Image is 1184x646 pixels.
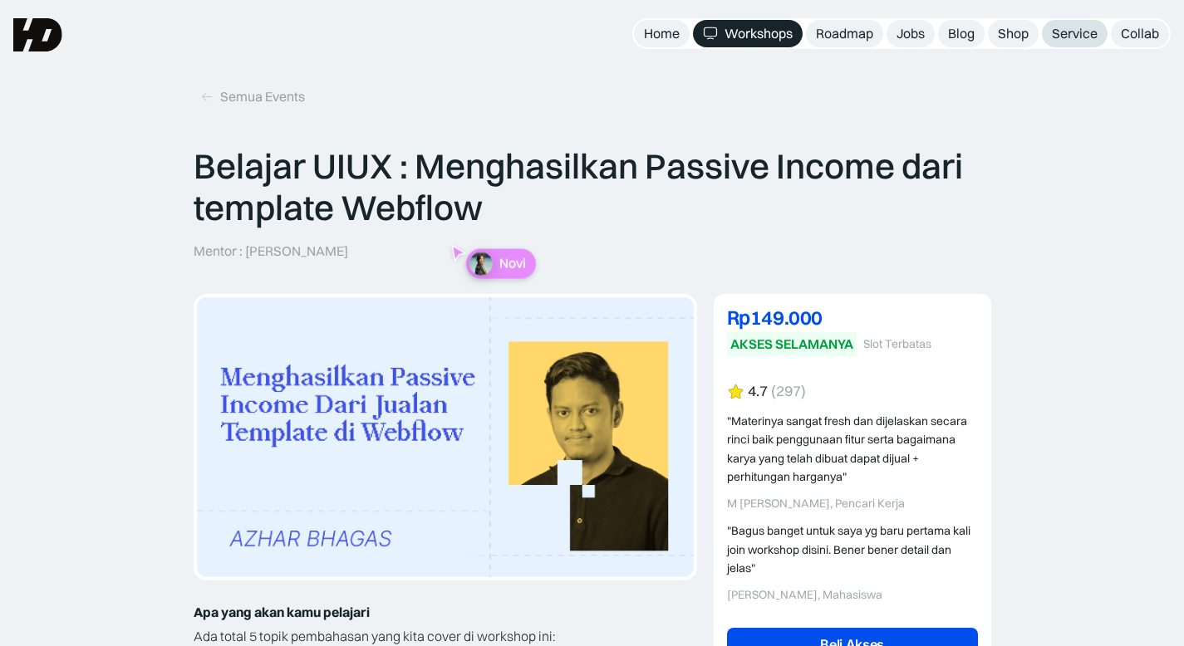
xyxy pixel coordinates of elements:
div: M [PERSON_NAME], Pencari Kerja [727,497,978,511]
div: (297) [771,383,806,400]
a: Service [1042,20,1108,47]
a: Collab [1111,20,1169,47]
a: Semua Events [194,83,312,110]
p: Novi [499,256,525,272]
div: Collab [1121,25,1159,42]
div: [PERSON_NAME], Mahasiswa [727,588,978,602]
div: Semua Events [220,88,305,105]
div: Home [644,25,680,42]
p: Belajar UIUX : Menghasilkan Passive Income dari template Webflow [194,145,991,229]
div: Rp149.000 [727,307,978,327]
a: Blog [938,20,985,47]
div: Shop [998,25,1029,42]
a: Roadmap [806,20,883,47]
div: "Materinya sangat fresh dan dijelaskan secara rinci baik penggunaan fitur serta bagaimana karya y... [727,412,978,487]
div: AKSES SELAMANYA [730,335,853,353]
p: Mentor : [PERSON_NAME] [194,242,348,260]
a: Workshops [693,20,803,47]
div: Service [1052,25,1098,42]
a: Shop [988,20,1039,47]
a: Jobs [887,20,935,47]
div: "Bagus banget untuk saya yg baru pertama kali join workshop disini. Bener bener detail dan jelas" [727,521,978,577]
div: Jobs [897,25,925,42]
div: Slot Terbatas [863,337,931,351]
div: 4.7 [748,383,768,400]
div: Blog [948,25,975,42]
a: Home [634,20,690,47]
div: Roadmap [816,25,873,42]
div: Workshops [725,25,793,42]
strong: Apa yang akan kamu pelajari [194,604,370,620]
